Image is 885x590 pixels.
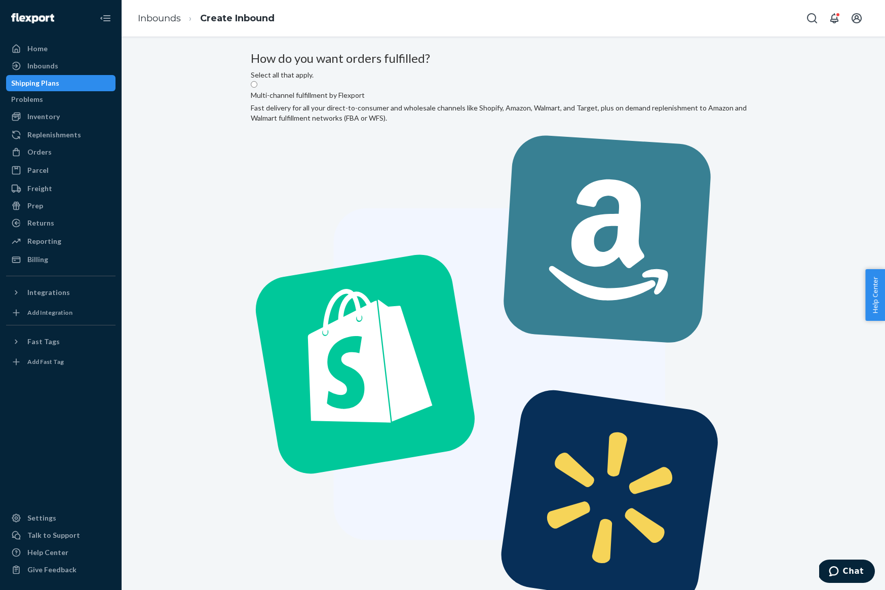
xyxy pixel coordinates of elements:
[251,70,756,80] div: Select all that apply.
[6,41,116,57] a: Home
[6,510,116,526] a: Settings
[27,565,76,575] div: Give Feedback
[6,127,116,143] a: Replenishments
[27,357,64,366] div: Add Fast Tag
[6,215,116,231] a: Returns
[27,236,61,246] div: Reporting
[6,334,116,350] button: Fast Tags
[824,8,844,28] button: Open notifications
[802,8,822,28] button: Open Search Box
[6,180,116,197] a: Freight
[27,308,72,317] div: Add Integration
[27,254,48,265] div: Billing
[6,527,116,543] button: Talk to Support
[27,201,43,211] div: Prep
[6,562,116,578] button: Give Feedback
[27,165,49,175] div: Parcel
[6,58,116,74] a: Inbounds
[11,94,43,104] div: Problems
[27,287,70,298] div: Integrations
[6,198,116,214] a: Prep
[27,44,48,54] div: Home
[27,530,80,540] div: Talk to Support
[27,112,60,122] div: Inventory
[27,513,56,523] div: Settings
[6,233,116,249] a: Reporting
[865,269,885,321] button: Help Center
[6,544,116,561] a: Help Center
[6,284,116,301] button: Integrations
[6,75,116,91] a: Shipping Plans
[95,8,116,28] button: Close Navigation
[27,61,58,71] div: Inbounds
[6,305,116,321] a: Add Integration
[6,162,116,178] a: Parcel
[251,90,365,100] label: Multi-channel fulfillment by Flexport
[6,354,116,370] a: Add Fast Tag
[6,108,116,125] a: Inventory
[251,103,756,123] div: Fast delivery for all your direct-to-consumer and wholesale channels like Shopify, Amazon, Walmar...
[27,218,54,228] div: Returns
[138,13,181,24] a: Inbounds
[846,8,867,28] button: Open account menu
[27,337,60,347] div: Fast Tags
[27,183,52,194] div: Freight
[200,13,275,24] a: Create Inbound
[819,560,875,585] iframe: Opens a widget where you can chat to one of our agents
[6,251,116,268] a: Billing
[11,78,59,88] div: Shipping Plans
[6,144,116,160] a: Orders
[27,547,68,558] div: Help Center
[27,147,52,157] div: Orders
[251,52,756,65] h3: How do you want orders fulfilled?
[251,81,257,88] input: Multi-channel fulfillment by FlexportFast delivery for all your direct-to-consumer and wholesale ...
[11,13,54,23] img: Flexport logo
[6,91,116,107] a: Problems
[130,4,283,33] ol: breadcrumbs
[27,130,81,140] div: Replenishments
